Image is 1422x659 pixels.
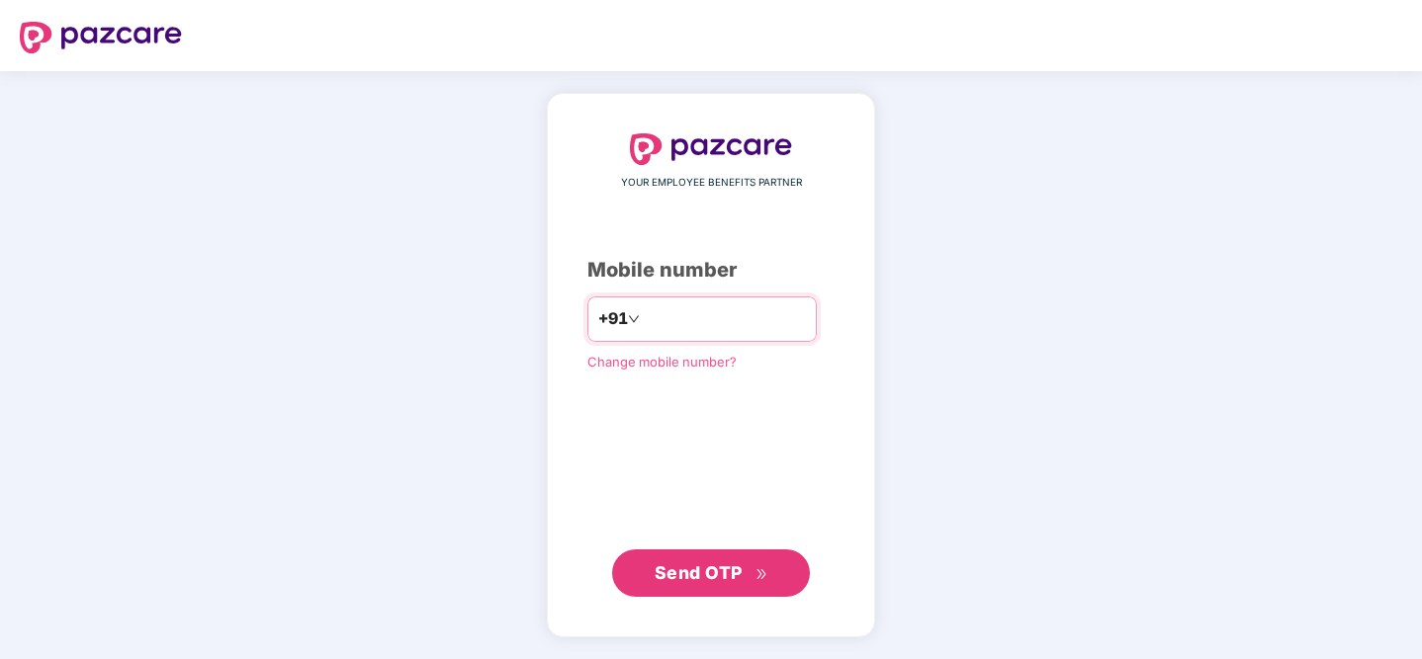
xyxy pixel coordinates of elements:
img: logo [630,133,792,165]
span: down [628,313,640,325]
span: Send OTP [655,562,743,583]
button: Send OTPdouble-right [612,549,810,597]
img: logo [20,22,182,53]
span: +91 [598,306,628,331]
span: YOUR EMPLOYEE BENEFITS PARTNER [621,175,802,191]
a: Change mobile number? [587,354,737,370]
div: Mobile number [587,255,835,286]
span: double-right [755,568,768,581]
